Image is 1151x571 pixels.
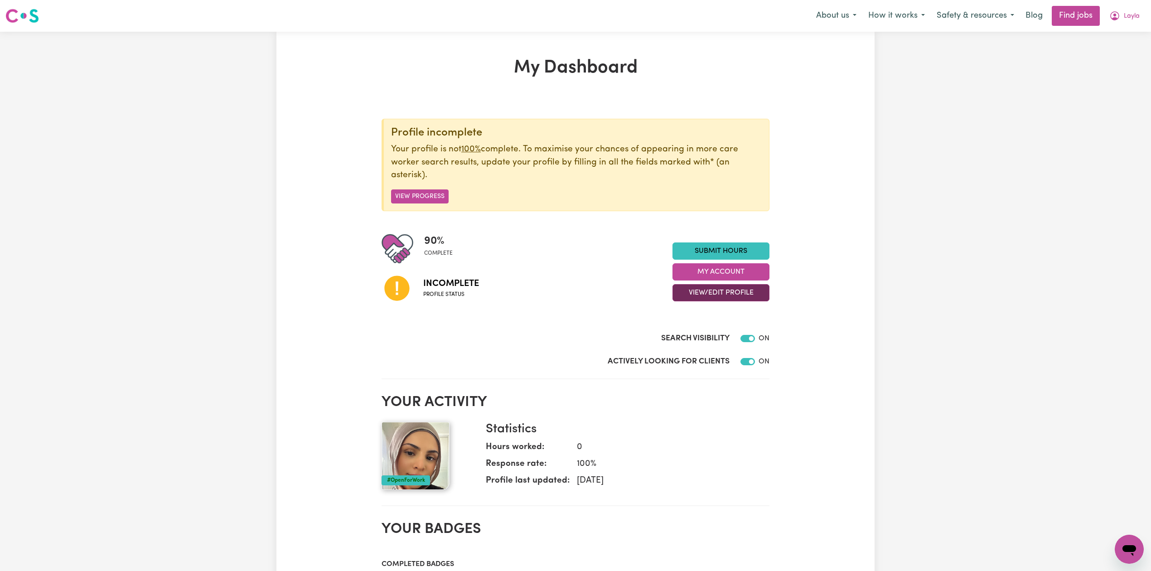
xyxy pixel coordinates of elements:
[382,57,769,79] h1: My Dashboard
[1115,535,1144,564] iframe: Button to launch messaging window
[1052,6,1100,26] a: Find jobs
[486,422,762,437] h3: Statistics
[661,333,730,344] label: Search Visibility
[672,284,769,301] button: View/Edit Profile
[461,145,481,154] u: 100%
[1020,6,1048,26] a: Blog
[759,358,769,365] span: ON
[1103,6,1146,25] button: My Account
[931,6,1020,25] button: Safety & resources
[486,458,570,474] dt: Response rate:
[608,356,730,368] label: Actively Looking for Clients
[382,475,430,485] div: #OpenForWork
[862,6,931,25] button: How it works
[672,242,769,260] a: Submit Hours
[382,422,450,490] img: Your profile picture
[570,458,762,471] dd: 100 %
[391,143,762,182] p: Your profile is not complete. To maximise your chances of appearing in more care worker search re...
[486,441,570,458] dt: Hours worked:
[382,521,769,538] h2: Your badges
[391,189,449,203] button: View Progress
[672,263,769,281] button: My Account
[810,6,862,25] button: About us
[759,335,769,342] span: ON
[570,474,762,488] dd: [DATE]
[391,126,762,140] div: Profile incomplete
[382,560,769,569] h3: Completed badges
[5,5,39,26] a: Careseekers logo
[5,8,39,24] img: Careseekers logo
[570,441,762,454] dd: 0
[424,233,453,249] span: 90 %
[382,394,769,411] h2: Your activity
[486,474,570,491] dt: Profile last updated:
[424,249,453,257] span: complete
[1124,11,1140,21] span: Layla
[423,290,479,299] span: Profile status
[424,233,460,265] div: Profile completeness: 90%
[423,277,479,290] span: Incomplete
